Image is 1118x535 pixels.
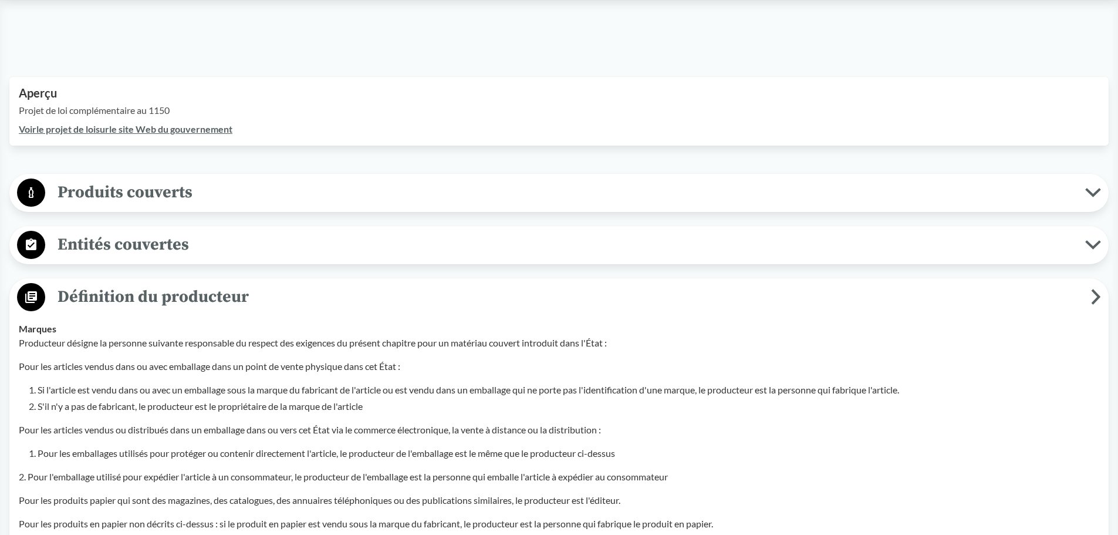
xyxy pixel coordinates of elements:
button: Entités couvertes [13,230,1105,260]
font: Produits couverts [58,182,192,203]
button: Produits couverts [13,178,1105,208]
font: Projet de loi complémentaire au 1150 [19,105,170,116]
font: Définition du producteur [58,287,249,307]
font: le projet de loi [36,123,96,134]
font: 2. Pour l'emballage utilisé pour expédier l'article à un consommateur, le producteur de l'emballa... [19,471,668,482]
font: sur [96,123,109,134]
button: Définition du producteur [13,282,1105,312]
font: Aperçu [19,86,57,100]
font: Pour les articles vendus ou distribués dans un emballage dans ou vers cet État via le commerce él... [19,424,601,435]
font: Voir [19,123,36,134]
a: Voirle projet de loisurle site Web du gouvernement [19,123,232,134]
font: Pour les articles vendus dans ou avec emballage dans un point de vente physique dans cet État : [19,361,400,372]
font: Pour les emballages utilisés pour protéger ou contenir directement l'article, le producteur de l'... [38,447,615,459]
font: le site Web du gouvernement [109,123,232,134]
font: Si l'article est vendu dans ou avec un emballage sous la marque du fabricant de l'article ou est ... [38,384,899,395]
font: Pour les produits en papier non décrits ci-dessus : si le produit en papier est vendu sous la mar... [19,518,713,529]
font: Pour les produits papier qui sont des magazines, des catalogues, des annuaires téléphoniques ou d... [19,494,620,506]
font: Producteur désigne la personne suivante responsable du respect des exigences du présent chapitre ... [19,337,607,348]
font: Marques [19,323,56,334]
font: S'il n'y a pas de fabricant, le producteur est le propriétaire de la marque de l'article [38,401,363,412]
font: Entités couvertes [58,234,189,255]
